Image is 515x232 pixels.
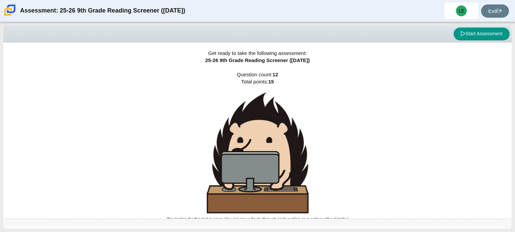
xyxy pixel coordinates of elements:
[273,72,278,77] b: 12
[207,92,309,213] img: hedgehog-behind-computer-large.png
[481,4,509,18] a: Exit
[454,27,510,40] button: Start Assessment
[268,79,274,84] b: 15
[459,8,464,13] span: LE
[3,3,17,17] img: Carmen School of Science & Technology
[166,217,348,221] small: (Navigation for this test is open. You can move freely through each section or question without l...
[205,57,310,63] span: 25-26 9th Grade Reading Screener ([DATE])
[166,72,348,221] span: Question count: Total points:
[3,13,17,18] a: Carmen School of Science & Technology
[20,3,185,19] div: Assessment: 25-26 9th Grade Reading Screener ([DATE])
[208,50,307,56] span: Get ready to take the following assessment:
